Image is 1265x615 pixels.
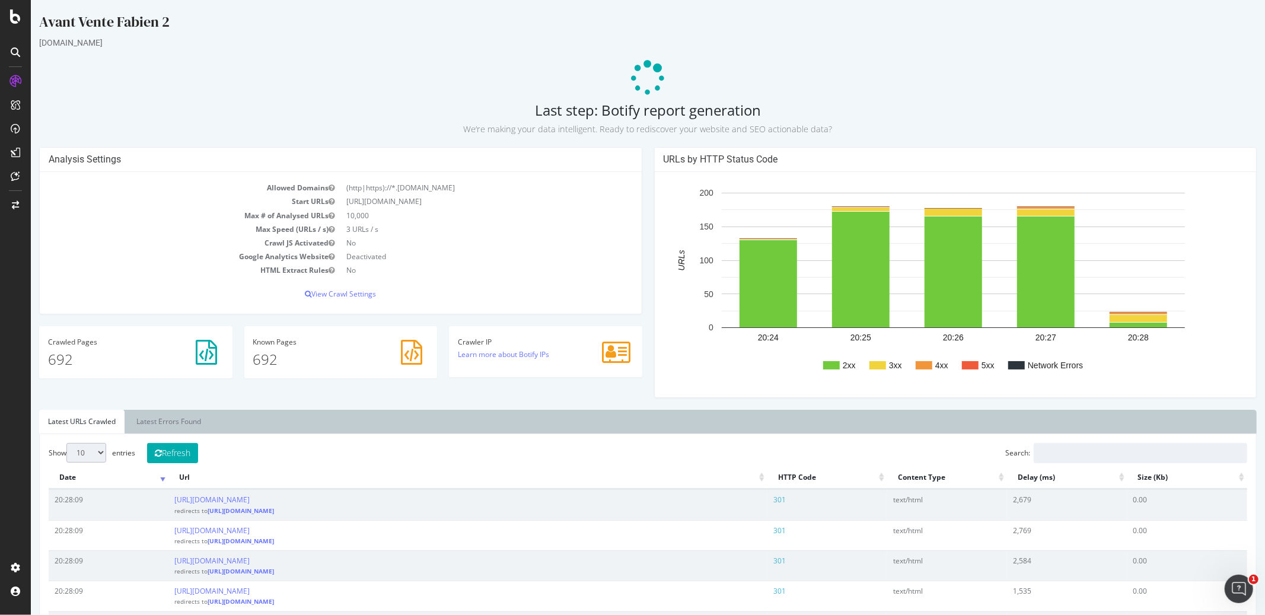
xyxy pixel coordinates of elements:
[18,154,602,165] h4: Analysis Settings
[8,410,94,434] a: Latest URLs Crawled
[668,189,683,198] text: 200
[974,443,1216,463] label: Search:
[856,520,976,550] td: text/html
[427,349,518,359] a: Learn more about Botify IPs
[17,338,193,346] h4: Pages Crawled
[310,222,601,236] td: 3 URLs / s
[1097,550,1216,581] td: 0.00
[177,537,243,545] a: [URL][DOMAIN_NAME]
[951,361,964,370] text: 5xx
[433,123,802,135] small: We’re making your data intelligent. Ready to rediscover your website and SEO actionable data?
[8,37,1226,49] div: [DOMAIN_NAME]
[144,495,219,505] a: [URL][DOMAIN_NAME]
[36,443,75,463] select: Showentries
[222,349,398,369] p: 692
[1097,333,1117,342] text: 20:28
[310,263,601,277] td: No
[633,154,1217,165] h4: URLs by HTTP Status Code
[1097,581,1216,611] td: 0.00
[8,12,1226,37] div: Avant Vente Fabien 2
[310,250,601,263] td: Deactivated
[18,550,138,581] td: 20:28:09
[427,338,603,346] h4: Crawler IP
[668,222,683,231] text: 150
[856,581,976,611] td: text/html
[668,256,683,265] text: 100
[1004,333,1025,342] text: 20:27
[18,181,310,195] td: Allowed Domains
[18,222,310,236] td: Max Speed (URLs / s)
[177,506,243,515] a: [URL][DOMAIN_NAME]
[737,466,856,489] th: HTTP Code: activate to sort column ascending
[18,250,310,263] td: Google Analytics Website
[743,586,755,596] span: 301
[18,236,310,250] td: Crawl JS Activated
[144,597,243,606] small: redirects to
[18,520,138,550] td: 20:28:09
[97,410,179,434] a: Latest Errors Found
[144,567,243,575] small: redirects to
[976,466,1096,489] th: Delay (ms): activate to sort column ascending
[743,525,755,536] span: 301
[177,597,243,606] a: [URL][DOMAIN_NAME]
[18,443,104,463] label: Show entries
[856,489,976,520] td: text/html
[976,581,1096,611] td: 1,535
[310,195,601,208] td: [URL][DOMAIN_NAME]
[18,195,310,208] td: Start URLs
[310,181,601,195] td: (http|https)://*.[DOMAIN_NAME]
[18,209,310,222] td: Max # of Analysed URLs
[144,506,243,515] small: redirects to
[17,349,193,369] p: 692
[8,102,1226,135] h2: Last step: Botify report generation
[673,289,683,299] text: 50
[1097,520,1216,550] td: 0.00
[976,550,1096,581] td: 2,584
[177,567,243,575] a: [URL][DOMAIN_NAME]
[310,209,601,222] td: 10,000
[310,236,601,250] td: No
[646,250,655,271] text: URLs
[222,338,398,346] h4: Pages Known
[144,556,219,566] a: [URL][DOMAIN_NAME]
[116,443,167,463] button: Refresh
[727,333,747,342] text: 20:24
[144,537,243,545] small: redirects to
[997,361,1052,370] text: Network Errors
[856,466,976,489] th: Content Type: activate to sort column ascending
[18,263,310,277] td: HTML Extract Rules
[1097,466,1216,489] th: Size (Kb): activate to sort column ascending
[18,581,138,611] td: 20:28:09
[678,323,683,333] text: 0
[144,586,219,596] a: [URL][DOMAIN_NAME]
[1003,443,1216,463] input: Search:
[812,361,825,370] text: 2xx
[144,525,219,536] a: [URL][DOMAIN_NAME]
[1249,575,1258,584] span: 1
[633,181,1212,388] svg: A chart.
[138,466,736,489] th: Url: activate to sort column ascending
[18,466,138,489] th: Date: activate to sort column ascending
[858,361,871,370] text: 3xx
[743,556,755,566] span: 301
[856,550,976,581] td: text/html
[743,495,755,505] span: 301
[912,333,932,342] text: 20:26
[904,361,917,370] text: 4xx
[1225,575,1253,603] iframe: Intercom live chat
[976,489,1096,520] td: 2,679
[1097,489,1216,520] td: 0.00
[18,489,138,520] td: 20:28:09
[976,520,1096,550] td: 2,769
[18,289,602,299] p: View Crawl Settings
[819,333,840,342] text: 20:25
